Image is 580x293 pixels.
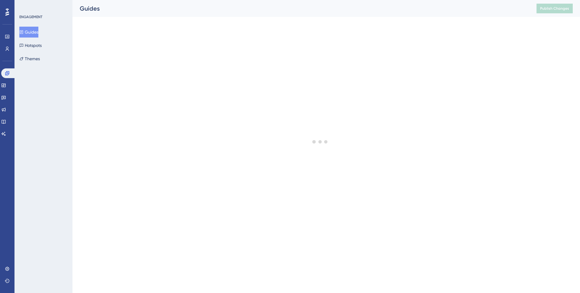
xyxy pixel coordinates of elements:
[80,4,521,13] div: Guides
[19,40,42,51] button: Hotspots
[19,27,38,38] button: Guides
[19,15,42,19] div: ENGAGEMENT
[19,53,40,64] button: Themes
[536,4,573,13] button: Publish Changes
[540,6,569,11] span: Publish Changes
